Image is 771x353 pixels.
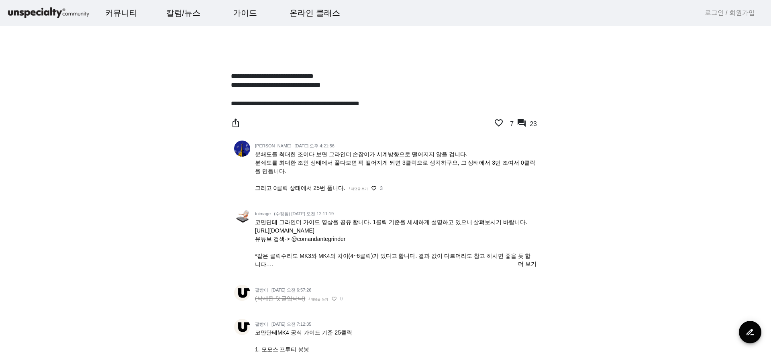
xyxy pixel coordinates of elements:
span: 대화 [73,267,83,273]
a: [PERSON_NAME] [255,143,291,148]
span: 더 보기 [518,260,536,268]
span: 분쇄도를 최대한 조이다 보면 그라인더 손잡이가 시계방향으로 떨어지지 않을 겁니다. 분쇄도를 최대한 조인 상태에서 풀다보면 팍 떨어지게 되면 3클릭으로 생각하구요, 그 상태에서... [255,151,535,191]
a: 홈 [2,255,53,275]
mat-icon: favorite_border [494,118,504,128]
a: 대화 [53,255,104,275]
span: ↲ 대댓글 쓰기 [349,187,368,191]
span: [DATE] 오전 6:57:26 [271,288,311,292]
span: (삭제된 댓글입니다) [255,295,305,302]
span: 3 [380,186,383,191]
span: [DATE] 오전 7:12:35 [271,322,311,326]
span: 설정 [124,267,134,273]
p: 23 [526,118,540,131]
span: 0 [340,296,343,302]
img: logo [6,6,91,20]
a: 로그인 / 회원가입 [705,8,755,18]
mat-icon: forum [517,118,526,128]
mat-icon: ios_share [231,118,241,128]
a: 가이드 [226,2,263,24]
button: 더 보기 [514,257,540,271]
a: 커뮤니티 [99,2,144,24]
a: 온라인 클래스 [283,2,347,24]
span: [DATE] 오후 4:21:56 [294,143,334,148]
span: ↲ 대댓글 쓰기 [308,298,328,301]
span: 홈 [25,267,30,273]
span: (수정됨) [DATE] 오전 12:11:19 [274,211,334,216]
a: 팥빵이 [255,288,268,292]
a: toimage [255,211,271,216]
mat-icon: favorite_border [331,296,337,302]
a: 칼럼/뉴스 [160,2,207,24]
span: 코만단테 그라인더 가이드 영상을 공유 합니다. 1클릭 기준을 세세하게 설명하고 있으니 살펴보시기 바랍니다. [URL][DOMAIN_NAME] 유튜브 검색-> @comandan... [255,219,530,284]
a: 설정 [104,255,154,275]
mat-icon: favorite_border [371,186,377,191]
p: 7 [507,118,517,131]
a: 팥빵이 [255,322,268,326]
